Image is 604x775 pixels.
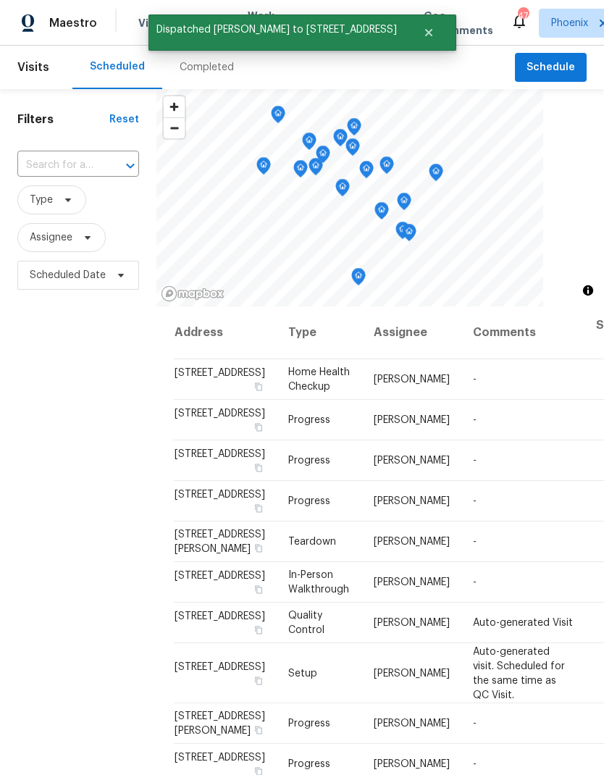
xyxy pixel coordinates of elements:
span: Maestro [49,16,97,30]
span: [STREET_ADDRESS][PERSON_NAME] [175,711,265,736]
span: Toggle attribution [584,282,592,298]
span: - [473,719,477,729]
div: Map marker [402,224,416,246]
span: Zoom out [164,118,185,138]
div: 47 [518,9,528,23]
th: Assignee [362,306,461,359]
canvas: Map [156,89,543,306]
div: Map marker [333,129,348,151]
span: [PERSON_NAME] [374,496,450,506]
div: Map marker [316,146,330,168]
span: - [473,415,477,425]
span: [PERSON_NAME] [374,719,450,729]
button: Copy Address [252,502,265,515]
span: Type [30,193,53,207]
span: Dispatched [PERSON_NAME] to [STREET_ADDRESS] [148,14,405,45]
a: Mapbox homepage [161,285,225,302]
span: [PERSON_NAME] [374,759,450,769]
div: Map marker [374,202,389,225]
span: [PERSON_NAME] [374,668,450,678]
span: - [473,537,477,547]
span: - [473,759,477,769]
div: Map marker [256,157,271,180]
button: Copy Address [252,624,265,637]
span: [STREET_ADDRESS] [175,753,265,763]
span: Teardown [288,537,336,547]
div: Map marker [429,164,443,186]
div: Map marker [347,118,361,141]
span: [PERSON_NAME] [374,456,450,466]
div: Map marker [395,222,410,244]
div: Map marker [345,138,360,161]
span: Scheduled Date [30,268,106,282]
span: Auto-generated Visit [473,618,573,628]
div: Map marker [335,179,350,201]
button: Copy Address [252,583,265,596]
th: Comments [461,306,584,359]
h1: Filters [17,112,109,127]
span: [STREET_ADDRESS] [175,661,265,671]
span: Visits [17,51,49,83]
span: - [473,456,477,466]
div: Map marker [302,133,316,155]
span: - [473,577,477,587]
span: Assignee [30,230,72,245]
button: Copy Address [252,724,265,737]
span: [PERSON_NAME] [374,537,450,547]
div: Map marker [309,158,323,180]
div: Scheduled [90,59,145,74]
div: Map marker [271,106,285,128]
th: Address [174,306,277,359]
span: Auto-generated visit. Scheduled for the same time as QC Visit. [473,646,565,700]
span: Visits [138,16,168,30]
span: In-Person Walkthrough [288,570,349,595]
button: Zoom out [164,117,185,138]
button: Copy Address [252,674,265,687]
div: Map marker [359,161,374,183]
div: Map marker [397,193,411,215]
div: Map marker [293,160,308,183]
span: [PERSON_NAME] [374,415,450,425]
span: [STREET_ADDRESS] [175,611,265,621]
span: - [473,496,477,506]
span: - [473,374,477,385]
span: [PERSON_NAME] [374,618,450,628]
div: Map marker [379,156,394,179]
span: [STREET_ADDRESS] [175,368,265,378]
span: Geo Assignments [424,9,493,38]
input: Search for an address... [17,154,98,177]
span: Setup [288,668,317,678]
span: [STREET_ADDRESS] [175,490,265,500]
div: Reset [109,112,139,127]
div: Completed [180,60,234,75]
span: Quality Control [288,611,324,635]
button: Toggle attribution [579,282,597,299]
span: Work Orders [248,9,285,38]
button: Open [120,156,140,176]
span: [PERSON_NAME] [374,374,450,385]
button: Schedule [515,53,587,83]
span: [STREET_ADDRESS] [175,409,265,419]
span: Phoenix [551,16,588,30]
span: Progress [288,759,330,769]
button: Close [405,18,453,47]
span: Schedule [527,59,575,77]
span: [PERSON_NAME] [374,577,450,587]
span: [STREET_ADDRESS] [175,449,265,459]
button: Zoom in [164,96,185,117]
span: Progress [288,719,330,729]
span: [STREET_ADDRESS][PERSON_NAME] [175,529,265,554]
span: [STREET_ADDRESS] [175,571,265,581]
button: Copy Address [252,542,265,555]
